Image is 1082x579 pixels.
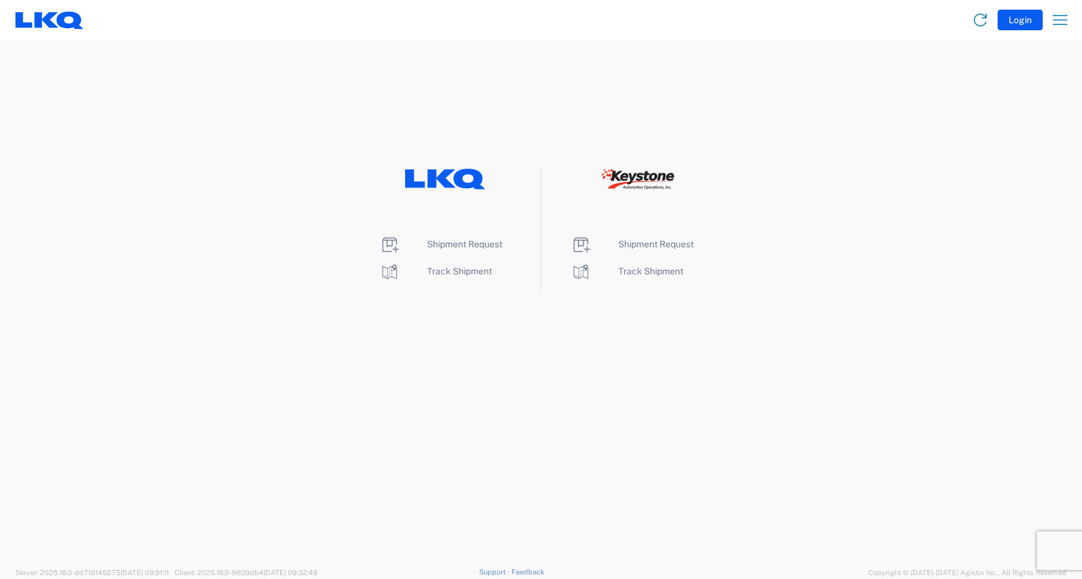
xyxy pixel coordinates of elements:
a: Feedback [511,568,544,576]
span: Shipment Request [618,239,694,249]
a: Shipment Request [571,239,694,249]
span: Client: 2025.18.0-9839db4 [175,569,318,576]
a: Track Shipment [571,266,683,276]
span: Shipment Request [427,239,502,249]
a: Track Shipment [379,266,492,276]
span: Track Shipment [618,266,683,276]
span: [DATE] 09:32:48 [263,569,318,576]
button: Login [998,10,1043,30]
span: Server: 2025.18.0-dd719145275 [15,569,169,576]
span: Track Shipment [427,266,492,276]
a: Support [479,568,511,576]
span: Copyright © [DATE]-[DATE] Agistix Inc., All Rights Reserved [868,567,1067,578]
a: Shipment Request [379,239,502,249]
span: [DATE] 09:51:11 [120,569,169,576]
